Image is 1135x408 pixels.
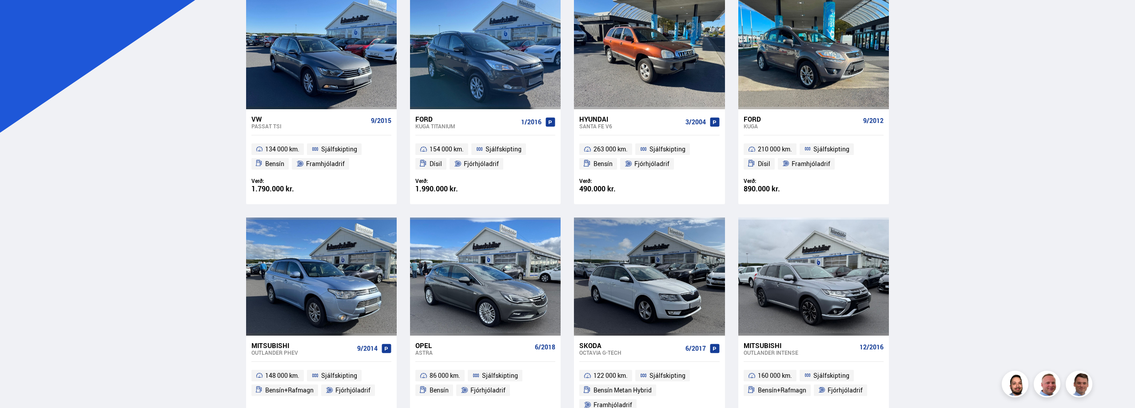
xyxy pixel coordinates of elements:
span: 9/2015 [371,117,391,124]
span: Fjórhjóladrif [335,385,370,396]
span: 122 000 km. [593,370,628,381]
span: 160 000 km. [758,370,792,381]
span: 210 000 km. [758,144,792,154]
div: ASTRA [415,349,531,356]
span: Fjórhjóladrif [470,385,506,396]
div: Opel [415,341,531,349]
span: 148 000 km. [265,370,299,381]
span: Sjálfskipting [482,370,518,381]
span: Sjálfskipting [321,144,357,154]
div: Verð: [744,178,814,184]
div: VW [251,115,367,123]
div: Santa Fe V6 [579,123,681,129]
div: Outlander INTENSE [744,349,856,356]
div: 1.990.000 kr. [415,185,486,193]
span: 1/2016 [521,119,542,126]
span: 154 000 km. [430,144,464,154]
div: Skoda [579,341,681,349]
span: 6/2018 [535,344,555,351]
span: Bensín+Rafmagn [758,385,806,396]
span: 9/2014 [357,345,378,352]
div: Verð: [251,178,322,184]
span: 3/2004 [685,119,706,126]
span: Fjórhjóladrif [828,385,863,396]
span: Dísil [430,158,442,169]
div: 890.000 kr. [744,185,814,193]
span: Sjálfskipting [813,144,849,154]
div: Mitsubishi [744,341,856,349]
span: 263 000 km. [593,144,628,154]
div: Ford [744,115,860,123]
img: nhp88E3Fdnt1Opn2.png [1003,372,1030,399]
span: Sjálfskipting [321,370,357,381]
div: Verð: [579,178,649,184]
div: Kuga TITANIUM [415,123,518,129]
div: 490.000 kr. [579,185,649,193]
span: Framhjóladrif [306,158,345,169]
span: Sjálfskipting [649,144,685,154]
a: Hyundai Santa Fe V6 3/2004 263 000 km. Sjálfskipting Bensín Fjórhjóladrif Verð: 490.000 kr. [574,109,725,204]
span: 9/2012 [863,117,884,124]
div: Kuga [744,123,860,129]
span: Sjálfskipting [813,370,849,381]
div: Mitsubishi [251,341,354,349]
span: Sjálfskipting [649,370,685,381]
div: Octavia G-TECH [579,349,681,356]
span: Fjórhjóladrif [464,158,499,169]
div: Outlander PHEV [251,349,354,356]
span: Fjórhjóladrif [634,158,669,169]
img: FbJEzSuNWCJXmdc-.webp [1067,372,1094,399]
span: 12/2016 [860,344,884,351]
span: Framhjóladrif [792,158,830,169]
span: Sjálfskipting [486,144,522,154]
div: Ford [415,115,518,123]
div: Passat TSI [251,123,367,129]
div: Hyundai [579,115,681,123]
img: siFngHWaQ9KaOqBr.png [1035,372,1062,399]
span: Dísil [758,158,770,169]
span: Bensín [430,385,449,396]
span: 6/2017 [685,345,706,352]
span: Bensín [593,158,613,169]
span: Bensín Metan Hybrid [593,385,652,396]
div: Verð: [415,178,486,184]
button: Opna LiveChat spjallviðmót [7,4,34,30]
a: Ford Kuga 9/2012 210 000 km. Sjálfskipting Dísil Framhjóladrif Verð: 890.000 kr. [738,109,889,204]
span: Bensín+Rafmagn [265,385,314,396]
span: 86 000 km. [430,370,460,381]
span: Bensín [265,158,284,169]
div: 1.790.000 kr. [251,185,322,193]
a: VW Passat TSI 9/2015 134 000 km. Sjálfskipting Bensín Framhjóladrif Verð: 1.790.000 kr. [246,109,397,204]
span: 134 000 km. [265,144,299,154]
a: Ford Kuga TITANIUM 1/2016 154 000 km. Sjálfskipting Dísil Fjórhjóladrif Verð: 1.990.000 kr. [410,109,561,204]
